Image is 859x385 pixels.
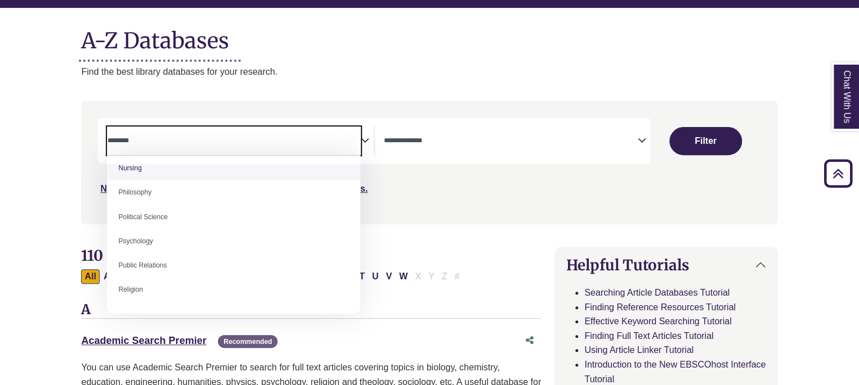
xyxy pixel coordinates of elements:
a: Not sure where to start? Check our Recommended Databases. [100,184,368,193]
li: Psychology [107,229,360,253]
a: Effective Keyword Searching Tutorial [584,316,731,326]
h3: A [81,302,541,319]
nav: Search filters [81,101,777,224]
a: Introduction to the New EBSCOhost Interface Tutorial [584,360,766,384]
div: Alpha-list to filter by first letter of database name [81,271,464,280]
button: Helpful Tutorials [555,247,777,283]
li: Nursing [107,156,360,180]
span: 110 Databases [81,246,180,265]
textarea: Search [384,137,637,146]
a: Finding Reference Resources Tutorial [584,302,736,312]
a: Searching Article Databases Tutorial [584,288,730,297]
a: Using Article Linker Tutorial [584,345,694,355]
button: Filter Results W [396,269,411,284]
button: Filter Results V [382,269,395,284]
button: Filter Results T [356,269,368,284]
button: Submit for Search Results [669,127,742,155]
button: Filter Results A [100,269,114,284]
li: Religion [107,278,360,302]
li: Political Science [107,205,360,229]
button: Filter Results U [369,269,382,284]
a: Academic Search Premier [81,335,206,346]
a: Finding Full Text Articles Tutorial [584,331,713,341]
p: Find the best library databases for your research. [81,65,777,79]
button: Share this database [518,330,541,351]
li: Science & Technology [107,302,360,326]
textarea: Search [107,137,360,146]
h1: A-Z Databases [81,19,777,53]
li: Public Relations [107,253,360,278]
span: Recommended [218,335,278,348]
button: All [81,269,99,284]
a: Back to Top [820,166,856,181]
li: Philosophy [107,180,360,205]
